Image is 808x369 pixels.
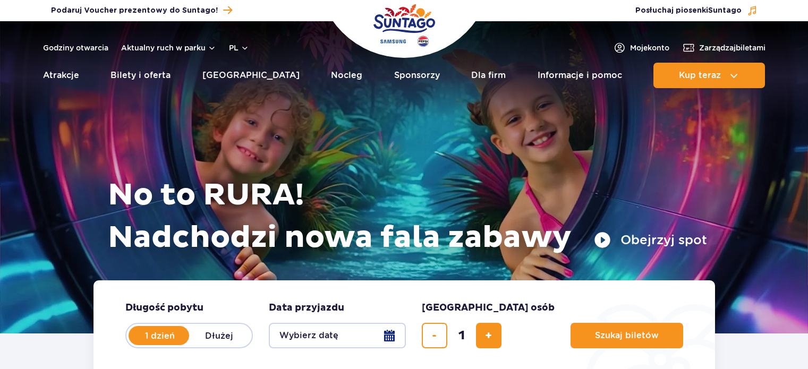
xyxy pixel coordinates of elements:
[121,44,216,52] button: Aktualny ruch w parku
[708,7,742,14] span: Suntago
[630,42,669,53] span: Moje konto
[189,324,250,347] label: Dłużej
[202,63,300,88] a: [GEOGRAPHIC_DATA]
[571,323,683,348] button: Szukaj biletów
[229,42,249,53] button: pl
[43,42,108,53] a: Godziny otwarcia
[682,41,766,54] a: Zarządzajbiletami
[449,323,474,348] input: liczba biletów
[125,302,203,314] span: Długość pobytu
[110,63,171,88] a: Bilety i oferta
[613,41,669,54] a: Mojekonto
[422,302,555,314] span: [GEOGRAPHIC_DATA] osób
[108,174,707,259] h1: No to RURA! Nadchodzi nowa fala zabawy
[679,71,721,80] span: Kup teraz
[331,63,362,88] a: Nocleg
[653,63,765,88] button: Kup teraz
[471,63,506,88] a: Dla firm
[51,3,232,18] a: Podaruj Voucher prezentowy do Suntago!
[594,231,707,248] button: Obejrzyj spot
[43,63,79,88] a: Atrakcje
[269,323,406,348] button: Wybierz datę
[699,42,766,53] span: Zarządzaj biletami
[538,63,622,88] a: Informacje i pomoc
[595,331,659,340] span: Szukaj biletów
[269,302,344,314] span: Data przyjazdu
[422,323,447,348] button: usuń bilet
[51,5,218,16] span: Podaruj Voucher prezentowy do Suntago!
[476,323,501,348] button: dodaj bilet
[130,324,190,347] label: 1 dzień
[635,5,742,16] span: Posłuchaj piosenki
[635,5,758,16] button: Posłuchaj piosenkiSuntago
[394,63,440,88] a: Sponsorzy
